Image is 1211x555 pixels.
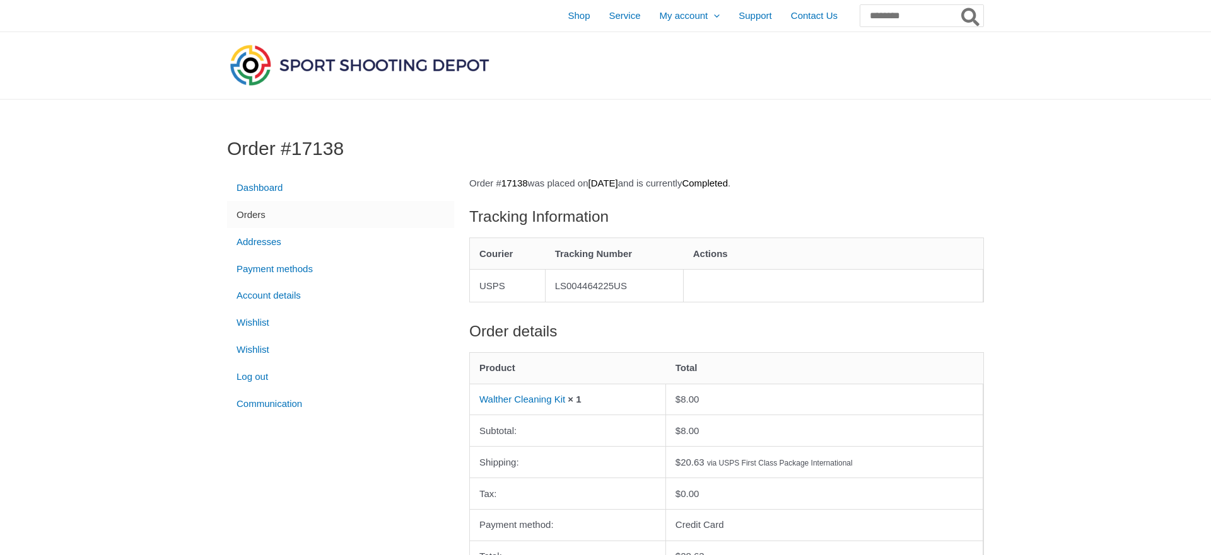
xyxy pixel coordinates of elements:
td: USPS [470,269,546,302]
span: 20.63 [676,457,705,467]
th: Tax: [470,478,666,509]
th: Total [666,353,983,384]
mark: [DATE] [588,178,617,188]
mark: Completed [682,178,728,188]
span: $ [676,457,681,467]
a: Wishlist [227,309,454,336]
button: Search [959,5,983,26]
th: Actions [684,238,983,269]
th: Product [470,353,666,384]
small: via USPS First Class Package International [707,459,853,467]
bdi: 8.00 [676,394,699,404]
a: Payment methods [227,255,454,282]
h1: Order #17138 [227,137,984,160]
h2: Tracking Information [469,207,984,227]
img: Sport Shooting Depot [227,42,492,88]
span: $ [676,425,681,436]
a: Account details [227,282,454,309]
th: Payment method: [470,509,666,541]
span: $ [676,394,681,404]
strong: × 1 [568,394,581,404]
a: Addresses [227,228,454,255]
span: Tracking Number [555,248,633,259]
td: Credit Card [666,509,983,541]
mark: 17138 [501,178,528,188]
a: Wishlist [227,336,454,363]
a: Log out [227,363,454,390]
span: 0.00 [676,488,699,499]
nav: Account pages [227,175,454,418]
th: Subtotal: [470,415,666,446]
span: $ [676,488,681,499]
span: Courier [479,248,513,259]
h2: Order details [469,321,984,341]
a: Orders [227,201,454,228]
a: Dashboard [227,175,454,202]
a: Walther Cleaning Kit [479,394,565,404]
th: Shipping: [470,446,666,478]
p: Order # was placed on and is currently . [469,175,984,192]
a: Communication [227,390,454,417]
td: LS004464225US [546,269,684,302]
span: 8.00 [676,425,699,436]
